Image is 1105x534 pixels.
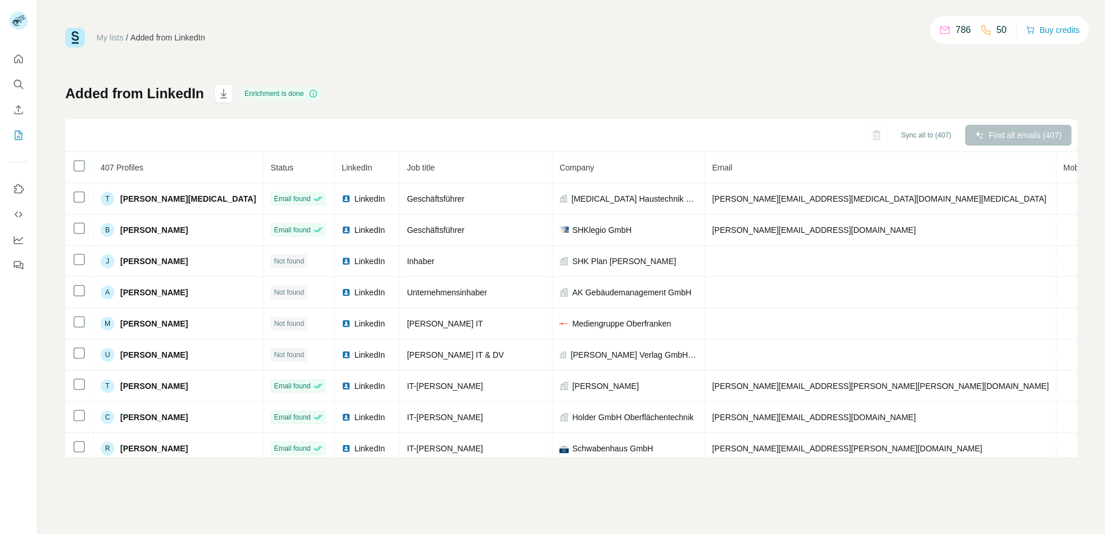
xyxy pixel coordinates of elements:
span: [PERSON_NAME] IT & DV [407,350,504,359]
span: [PERSON_NAME] [572,380,639,392]
span: SHKlegio GmbH [572,224,632,236]
span: [PERSON_NAME][EMAIL_ADDRESS][PERSON_NAME][PERSON_NAME][DOMAIN_NAME] [712,381,1049,391]
span: [PERSON_NAME] [120,287,188,298]
span: [PERSON_NAME] [120,349,188,361]
div: C [101,410,114,424]
button: Sync all to (407) [893,127,959,144]
span: AK Gebäudemanagement GmbH [572,287,691,298]
img: LinkedIn logo [342,444,351,453]
span: LinkedIn [354,255,385,267]
img: LinkedIn logo [342,413,351,422]
button: Buy credits [1026,22,1080,38]
span: Email found [274,225,310,235]
span: [PERSON_NAME] Verlag GmbH & Co. KG [570,349,698,361]
span: [PERSON_NAME] [120,411,188,423]
div: A [101,285,114,299]
span: [MEDICAL_DATA] Haustechnik GmbH [572,193,698,205]
div: J [101,254,114,268]
img: LinkedIn logo [342,257,351,266]
img: company-logo [559,444,569,453]
span: [PERSON_NAME] [120,443,188,454]
span: Mediengruppe Oberfranken [572,318,671,329]
span: LinkedIn [354,318,385,329]
button: Search [9,74,28,95]
div: Added from LinkedIn [131,32,205,43]
button: Enrich CSV [9,99,28,120]
div: T [101,379,114,393]
img: LinkedIn logo [342,194,351,203]
span: LinkedIn [354,380,385,392]
button: Feedback [9,255,28,276]
p: 50 [996,23,1007,37]
p: 786 [955,23,971,37]
span: LinkedIn [354,443,385,454]
span: [PERSON_NAME][MEDICAL_DATA] [120,193,256,205]
span: Not found [274,318,304,329]
button: Quick start [9,49,28,69]
div: T [101,192,114,206]
span: [PERSON_NAME] [120,255,188,267]
span: Email [712,163,732,172]
span: LinkedIn [354,224,385,236]
span: [PERSON_NAME] [120,224,188,236]
span: [PERSON_NAME] [120,380,188,392]
span: LinkedIn [342,163,372,172]
span: IT-[PERSON_NAME] [407,444,483,453]
span: IT-[PERSON_NAME] [407,413,483,422]
div: M [101,317,114,331]
div: R [101,442,114,455]
span: Email found [274,443,310,454]
span: Holder GmbH Oberflächentechnik [572,411,694,423]
a: My lists [97,33,124,42]
span: LinkedIn [354,287,385,298]
span: Email found [274,412,310,422]
button: Use Surfe on LinkedIn [9,179,28,199]
li: / [126,32,128,43]
img: LinkedIn logo [342,319,351,328]
span: LinkedIn [354,349,385,361]
img: Surfe Logo [65,28,85,47]
span: Not found [274,287,304,298]
div: U [101,348,114,362]
span: Inhaber [407,257,434,266]
span: [PERSON_NAME][EMAIL_ADDRESS][DOMAIN_NAME] [712,225,915,235]
span: Email found [274,381,310,391]
button: Use Surfe API [9,204,28,225]
span: Not found [274,350,304,360]
span: Geschäftsführer [407,225,465,235]
img: LinkedIn logo [342,381,351,391]
img: company-logo [559,227,569,233]
span: LinkedIn [354,411,385,423]
span: Mobile [1063,163,1087,172]
h1: Added from LinkedIn [65,84,204,103]
span: Schwabenhaus GmbH [572,443,653,454]
span: Sync all to (407) [901,130,951,140]
span: [PERSON_NAME][EMAIL_ADDRESS][MEDICAL_DATA][DOMAIN_NAME][MEDICAL_DATA] [712,194,1047,203]
button: My lists [9,125,28,146]
span: [PERSON_NAME] [120,318,188,329]
span: 407 Profiles [101,163,143,172]
span: [PERSON_NAME][EMAIL_ADDRESS][PERSON_NAME][DOMAIN_NAME] [712,444,982,453]
span: Status [270,163,294,172]
span: SHK Plan [PERSON_NAME] [572,255,676,267]
img: LinkedIn logo [342,225,351,235]
span: LinkedIn [354,193,385,205]
span: Geschäftsführer [407,194,465,203]
span: [PERSON_NAME][EMAIL_ADDRESS][DOMAIN_NAME] [712,413,915,422]
span: Company [559,163,594,172]
img: LinkedIn logo [342,288,351,297]
span: IT-[PERSON_NAME] [407,381,483,391]
span: Not found [274,256,304,266]
img: company-logo [559,319,569,328]
div: B [101,223,114,237]
span: [PERSON_NAME] IT [407,319,483,328]
span: Unternehmensinhaber [407,288,487,297]
span: Job title [407,163,435,172]
button: Dashboard [9,229,28,250]
span: Email found [274,194,310,204]
img: LinkedIn logo [342,350,351,359]
div: Enrichment is done [241,87,321,101]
